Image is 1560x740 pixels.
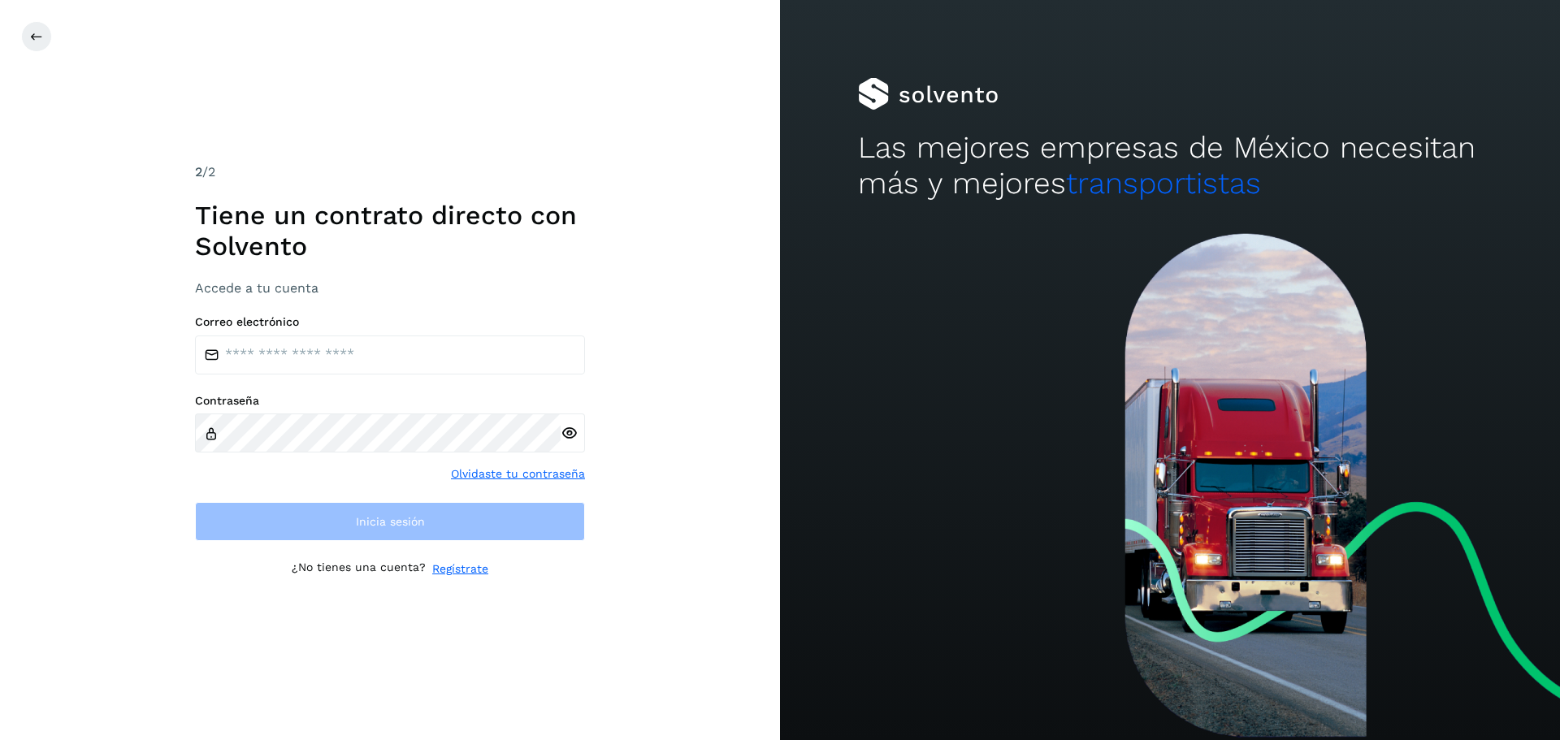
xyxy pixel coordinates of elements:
label: Correo electrónico [195,315,585,329]
a: Regístrate [432,560,488,578]
a: Olvidaste tu contraseña [451,465,585,483]
div: /2 [195,162,585,182]
span: 2 [195,164,202,180]
p: ¿No tienes una cuenta? [292,560,426,578]
span: transportistas [1066,166,1261,201]
h1: Tiene un contrato directo con Solvento [195,200,585,262]
span: Inicia sesión [356,516,425,527]
h3: Accede a tu cuenta [195,280,585,296]
label: Contraseña [195,394,585,408]
button: Inicia sesión [195,502,585,541]
h2: Las mejores empresas de México necesitan más y mejores [858,130,1482,202]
